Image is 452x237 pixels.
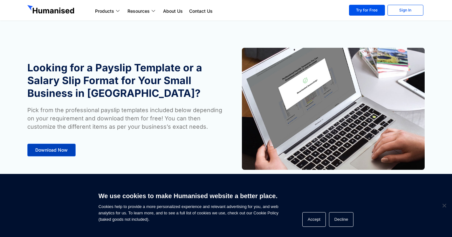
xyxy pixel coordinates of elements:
[27,5,76,15] img: GetHumanised Logo
[99,191,278,200] h6: We use cookies to make Humanised website a better place.
[99,188,278,223] span: Cookies help to provide a more personalized experience and relevant advertising for you, and web ...
[302,212,326,227] button: Accept
[387,5,423,16] a: Sign In
[329,212,353,227] button: Decline
[441,202,447,209] span: Decline
[92,7,124,15] a: Products
[27,106,223,131] p: Pick from the professional payslip templates included below depending on your requirement and dow...
[27,61,223,100] h1: Looking for a Payslip Template or a Salary Slip Format for Your Small Business in [GEOGRAPHIC_DATA]?
[349,5,385,16] a: Try for Free
[35,148,68,152] span: Download Now
[186,7,216,15] a: Contact Us
[27,144,76,156] a: Download Now
[124,7,160,15] a: Resources
[160,7,186,15] a: About Us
